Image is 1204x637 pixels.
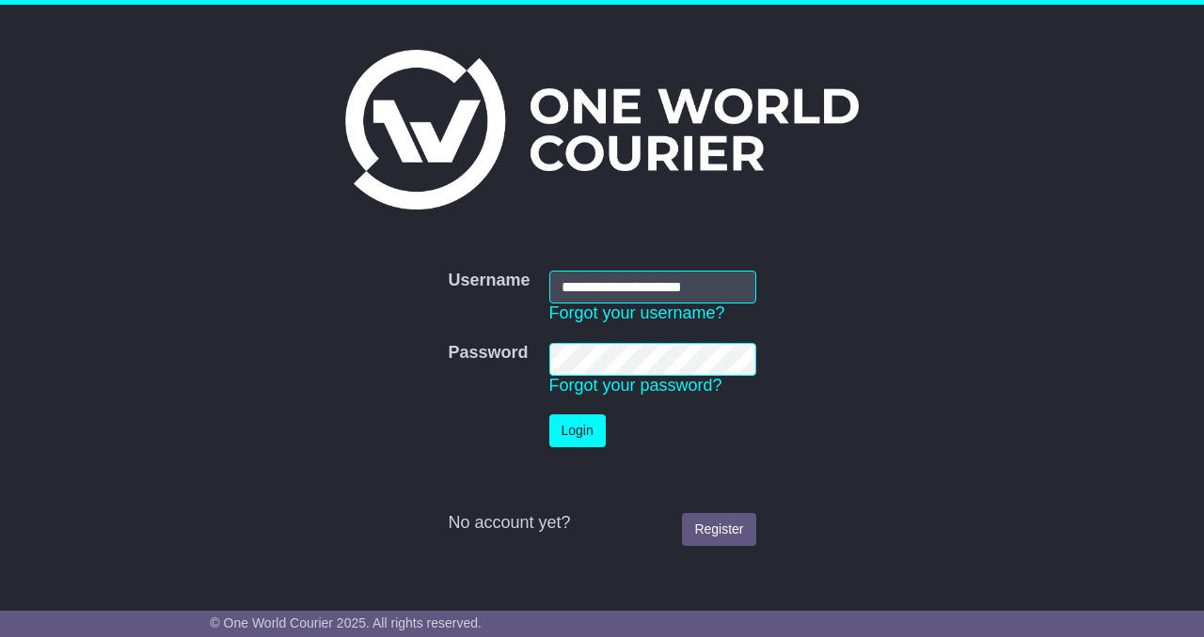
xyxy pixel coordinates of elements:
[448,343,528,364] label: Password
[549,376,722,395] a: Forgot your password?
[448,513,755,534] div: No account yet?
[549,414,606,447] button: Login
[210,615,482,630] span: © One World Courier 2025. All rights reserved.
[549,303,725,322] a: Forgot your username?
[345,50,859,210] img: One World
[448,271,530,291] label: Username
[682,513,755,546] a: Register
